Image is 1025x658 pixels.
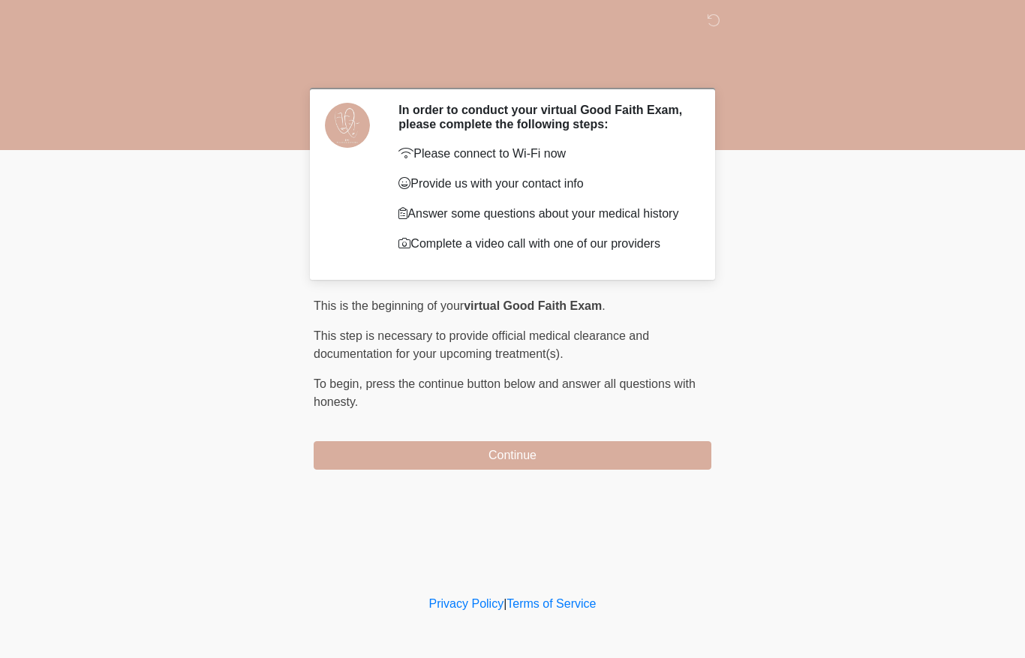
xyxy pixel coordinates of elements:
[506,597,596,610] a: Terms of Service
[314,329,649,360] span: This step is necessary to provide official medical clearance and documentation for your upcoming ...
[464,299,602,312] strong: virtual Good Faith Exam
[398,235,689,253] p: Complete a video call with one of our providers
[314,377,365,390] span: To begin,
[602,299,605,312] span: .
[325,103,370,148] img: Agent Avatar
[314,377,696,408] span: press the continue button below and answer all questions with honesty.
[299,11,318,30] img: DM Wellness & Aesthetics Logo
[314,299,464,312] span: This is the beginning of your
[314,441,711,470] button: Continue
[503,597,506,610] a: |
[398,145,689,163] p: Please connect to Wi-Fi now
[398,205,689,223] p: Answer some questions about your medical history
[302,54,723,82] h1: ‎ ‎
[398,103,689,131] h2: In order to conduct your virtual Good Faith Exam, please complete the following steps:
[398,175,689,193] p: Provide us with your contact info
[429,597,504,610] a: Privacy Policy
